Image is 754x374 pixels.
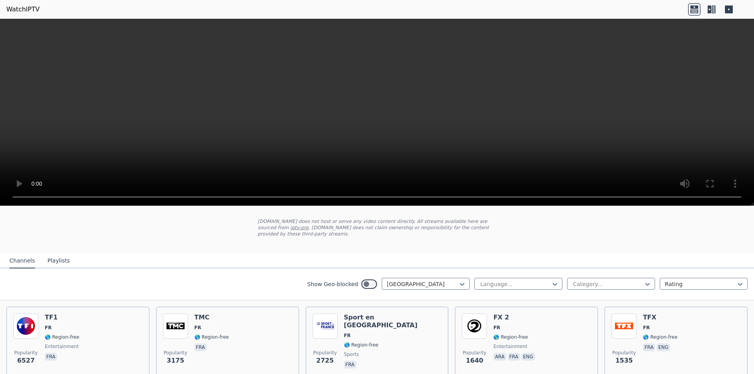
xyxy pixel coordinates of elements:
[493,353,506,361] p: ara
[14,350,38,356] span: Popularity
[45,343,79,350] span: entertainment
[163,314,188,339] img: TMC
[316,356,334,365] span: 2725
[522,353,535,361] p: eng
[344,342,379,348] span: 🌎 Region-free
[643,325,650,331] span: FR
[194,343,207,351] p: fra
[643,334,677,340] span: 🌎 Region-free
[344,361,356,369] p: fra
[344,332,351,339] span: FR
[466,356,483,365] span: 1640
[167,356,185,365] span: 3175
[611,314,637,339] img: TFX
[493,325,500,331] span: FR
[6,5,40,14] a: WatchIPTV
[344,351,359,358] span: sports
[463,350,486,356] span: Popularity
[17,356,35,365] span: 6527
[307,280,358,288] label: Show Geo-blocked
[194,325,201,331] span: FR
[643,343,655,351] p: fra
[313,350,337,356] span: Popularity
[9,254,35,268] button: Channels
[45,353,57,361] p: fra
[344,314,442,329] h6: Sport en [GEOGRAPHIC_DATA]
[493,343,527,350] span: entertainment
[258,218,496,237] p: [DOMAIN_NAME] does not host or serve any video content directly. All streams available here are s...
[612,350,636,356] span: Popularity
[194,314,229,321] h6: TMC
[13,314,38,339] img: TF1
[45,325,51,331] span: FR
[657,343,670,351] p: eng
[508,353,520,361] p: fra
[48,254,70,268] button: Playlists
[462,314,487,339] img: FX 2
[164,350,187,356] span: Popularity
[45,334,79,340] span: 🌎 Region-free
[493,314,536,321] h6: FX 2
[643,314,677,321] h6: TFX
[615,356,633,365] span: 1535
[290,225,309,230] a: iptv-org
[194,334,229,340] span: 🌎 Region-free
[493,334,528,340] span: 🌎 Region-free
[45,314,79,321] h6: TF1
[313,314,338,339] img: Sport en France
